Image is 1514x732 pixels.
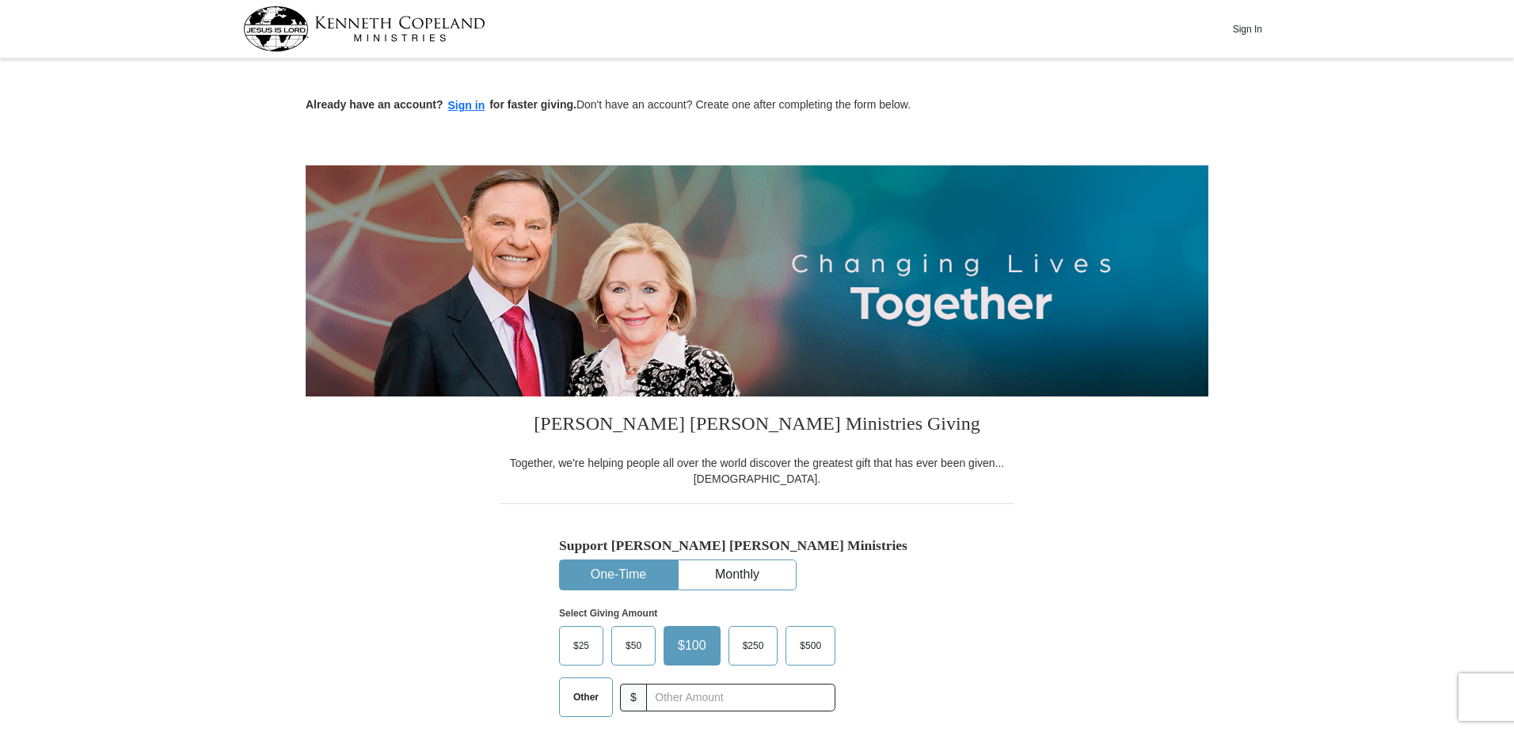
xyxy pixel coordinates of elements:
input: Other Amount [646,684,835,711]
img: kcm-header-logo.svg [243,6,485,51]
span: Other [565,685,607,709]
button: One-Time [560,560,677,590]
span: $500 [792,634,829,658]
button: Monthly [679,560,796,590]
span: $250 [735,634,772,658]
strong: Select Giving Amount [559,608,657,619]
button: Sign In [1223,17,1271,41]
span: $ [620,684,647,711]
span: $25 [565,634,597,658]
span: $100 [670,634,714,658]
div: Together, we're helping people all over the world discover the greatest gift that has ever been g... [500,455,1014,487]
h3: [PERSON_NAME] [PERSON_NAME] Ministries Giving [500,396,1014,455]
p: Don't have an account? Create one after completing the form below. [306,97,1208,115]
button: Sign in [443,97,490,115]
strong: Already have an account? for faster giving. [306,98,576,111]
h5: Support [PERSON_NAME] [PERSON_NAME] Ministries [559,537,955,554]
span: $50 [618,634,649,658]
